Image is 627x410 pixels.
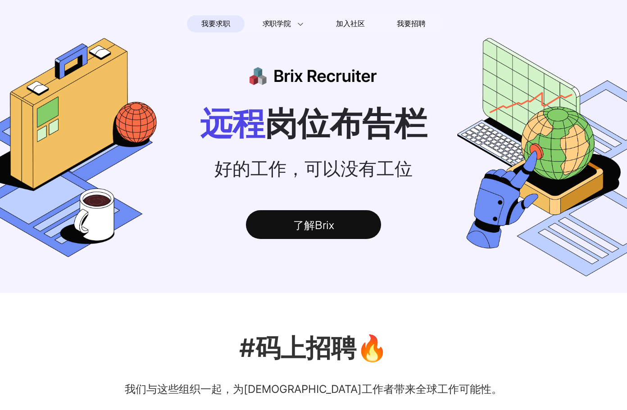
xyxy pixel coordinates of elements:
span: 我要招聘 [397,18,425,29]
span: 求职学院 [263,18,291,29]
span: 远程 [200,104,265,143]
span: 加入社区 [336,17,364,31]
span: 我要求职 [201,17,230,31]
div: 了解Brix [246,210,381,239]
